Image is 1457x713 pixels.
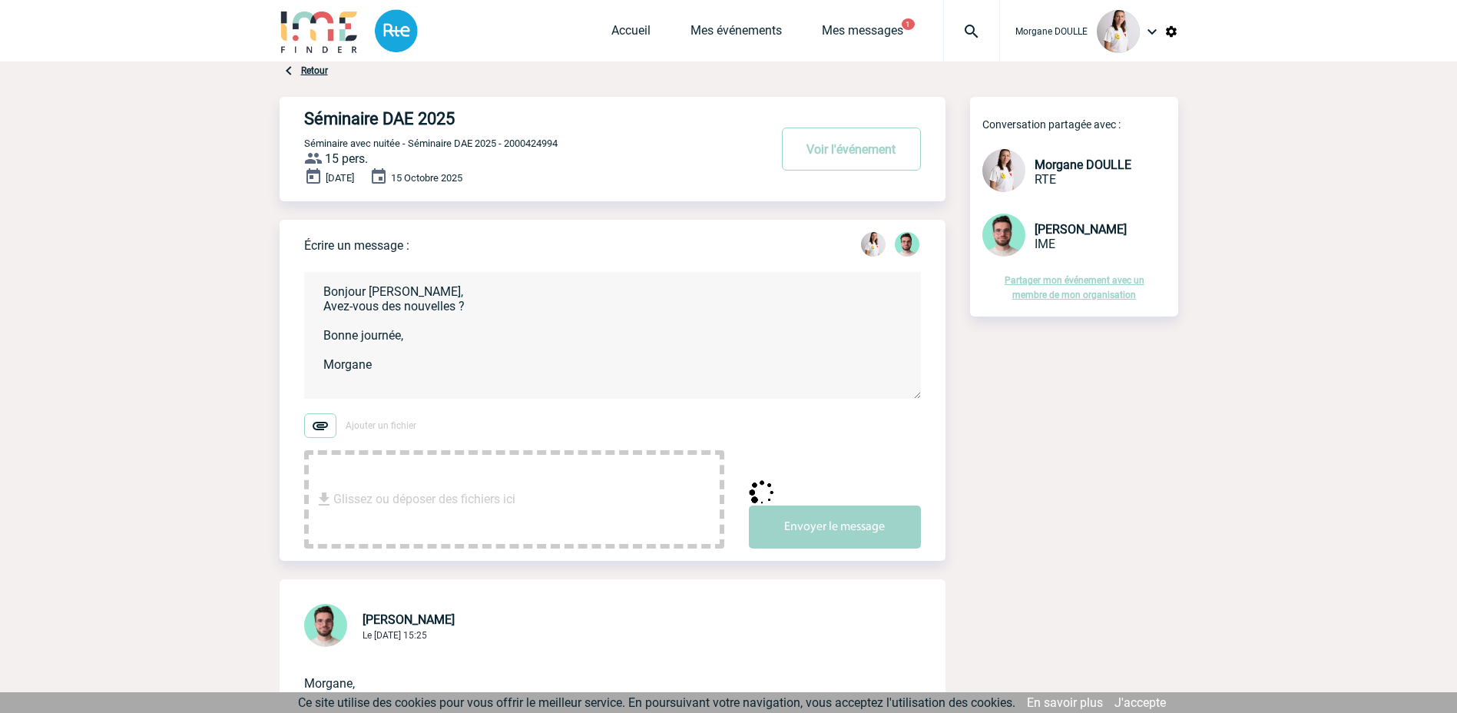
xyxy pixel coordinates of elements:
span: Morgane DOULLE [1035,158,1131,172]
span: Ajouter un fichier [346,420,416,431]
img: IME-Finder [280,9,359,53]
p: Conversation partagée avec : [982,118,1178,131]
span: RTE [1035,172,1056,187]
button: 1 [902,18,915,30]
button: Voir l'événement [782,128,921,171]
div: Morgane DOULLE [861,232,886,260]
a: Accueil [611,23,651,45]
a: Partager mon événement avec un membre de mon organisation [1005,275,1144,300]
a: Retour [301,65,328,76]
p: Écrire un message : [304,238,409,253]
div: Benjamin ROLAND [895,232,919,260]
span: [PERSON_NAME] [1035,222,1127,237]
span: Le [DATE] 15:25 [363,630,427,641]
img: 121547-2.png [304,604,347,647]
span: Séminaire avec nuitée - Séminaire DAE 2025 - 2000424994 [304,138,558,149]
span: [DATE] [326,172,354,184]
a: J'accepte [1114,695,1166,710]
span: Morgane DOULLE [1015,26,1088,37]
img: 121547-2.png [982,214,1025,257]
img: file_download.svg [315,490,333,509]
img: 130205-0.jpg [982,149,1025,192]
img: 130205-0.jpg [1097,10,1140,53]
a: Mes messages [822,23,903,45]
a: En savoir plus [1027,695,1103,710]
span: 15 pers. [325,151,368,166]
span: [PERSON_NAME] [363,612,455,627]
span: IME [1035,237,1055,251]
h4: Séminaire DAE 2025 [304,109,723,128]
img: 121547-2.png [895,232,919,257]
span: Glissez ou déposer des fichiers ici [333,461,515,538]
button: Envoyer le message [749,506,921,549]
a: Mes événements [690,23,782,45]
img: 130205-0.jpg [861,232,886,257]
span: Ce site utilise des cookies pour vous offrir le meilleur service. En poursuivant votre navigation... [298,695,1015,710]
span: 15 Octobre 2025 [391,172,462,184]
